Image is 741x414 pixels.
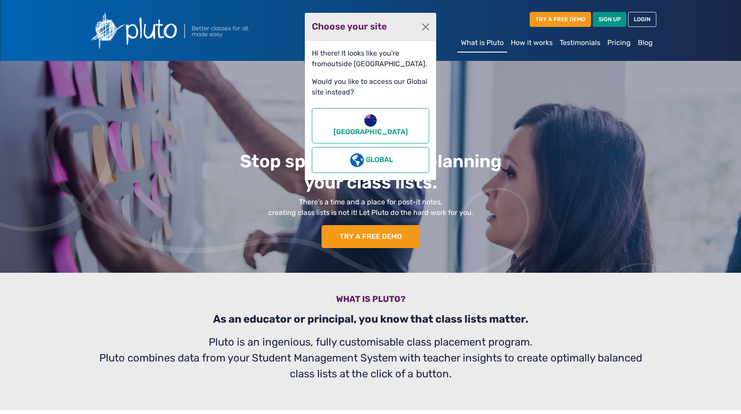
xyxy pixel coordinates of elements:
img: new-zealand-flag-round-icon-32.png [364,114,377,127]
span: outside [GEOGRAPHIC_DATA] [327,60,425,68]
button: Close [419,20,433,34]
button: [GEOGRAPHIC_DATA] [312,108,429,143]
p: Would you like to access our Global site instead? [312,76,429,98]
p: Hi there! It looks like you're from . [312,48,429,69]
button: Global [312,147,429,173]
h2: Choose your site [312,20,387,34]
img: globe-americas-solid.svg [350,153,364,167]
